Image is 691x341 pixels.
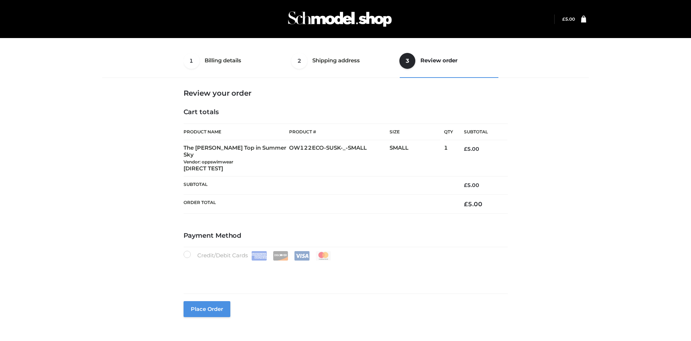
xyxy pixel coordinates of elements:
img: Mastercard [316,251,331,261]
bdi: 5.00 [464,200,482,208]
h4: Payment Method [184,232,508,240]
th: Subtotal [453,124,507,140]
span: £ [464,200,468,208]
th: Product Name [184,124,289,140]
th: Product # [289,124,390,140]
bdi: 5.00 [464,182,479,188]
span: £ [464,182,467,188]
span: £ [562,16,565,22]
img: Amex [251,251,267,261]
small: Vendor: oppswimwear [184,159,233,165]
h3: Review your order [184,89,508,97]
td: SMALL [390,140,444,176]
td: 1 [444,140,453,176]
img: Visa [294,251,310,261]
img: Schmodel Admin 964 [285,5,394,33]
span: £ [464,146,467,152]
bdi: 5.00 [464,146,479,152]
bdi: 5.00 [562,16,575,22]
th: Subtotal [184,176,453,194]
td: OW122ECO-SUSK-_-SMALL [289,140,390,176]
td: The [PERSON_NAME] Top in Summer Sky [DIRECT TEST] [184,140,289,176]
a: £5.00 [562,16,575,22]
button: Place order [184,301,230,317]
th: Order Total [184,194,453,213]
img: Discover [273,251,288,261]
h4: Cart totals [184,108,508,116]
th: Size [390,124,440,140]
iframe: Secure payment input frame [182,259,506,286]
th: Qty [444,124,453,140]
label: Credit/Debit Cards [184,251,332,261]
